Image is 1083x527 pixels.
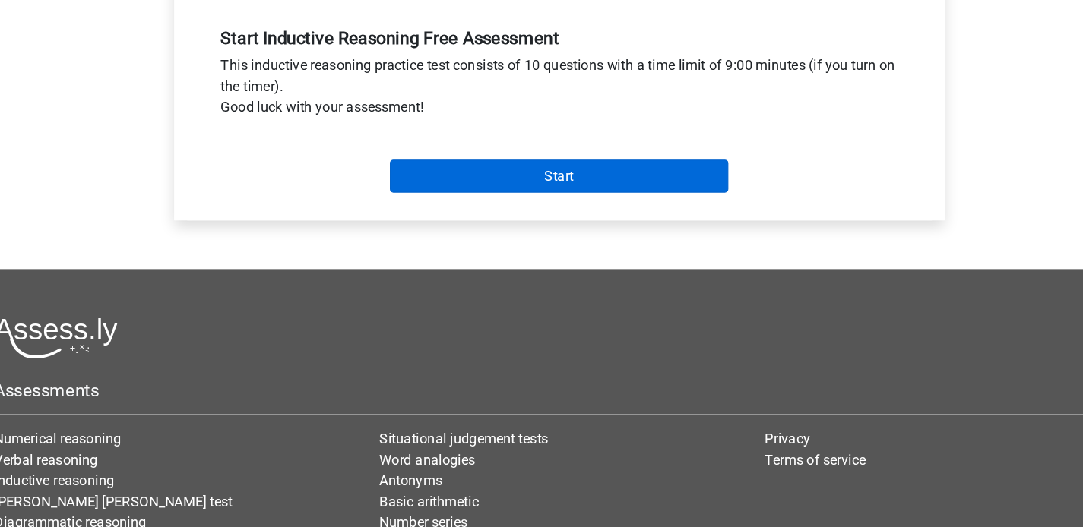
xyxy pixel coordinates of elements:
[48,398,1035,416] h5: Assessments
[385,497,471,512] a: Basic arithmetic
[246,90,838,109] h5: Start Inductive Reasoning Free Assessment
[385,461,468,475] a: Word analogies
[385,443,532,457] a: Situational judgement tests
[48,461,138,475] a: Verbal reasoning
[48,344,156,380] img: Assessly logo
[394,206,689,235] input: Start
[235,11,849,72] div: We recommend that you first study the common patterns and questions, which you can find on the . ...
[721,461,809,475] a: Terms of service
[48,443,159,457] a: Numerical reasoning
[235,115,849,175] div: This inductive reasoning practice test consists of 10 questions with a time limit of 9:00 minutes...
[48,479,153,494] a: Inductive reasoning
[385,479,439,494] a: Antonyms
[48,497,256,512] a: [PERSON_NAME] [PERSON_NAME] test
[721,443,761,457] a: Privacy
